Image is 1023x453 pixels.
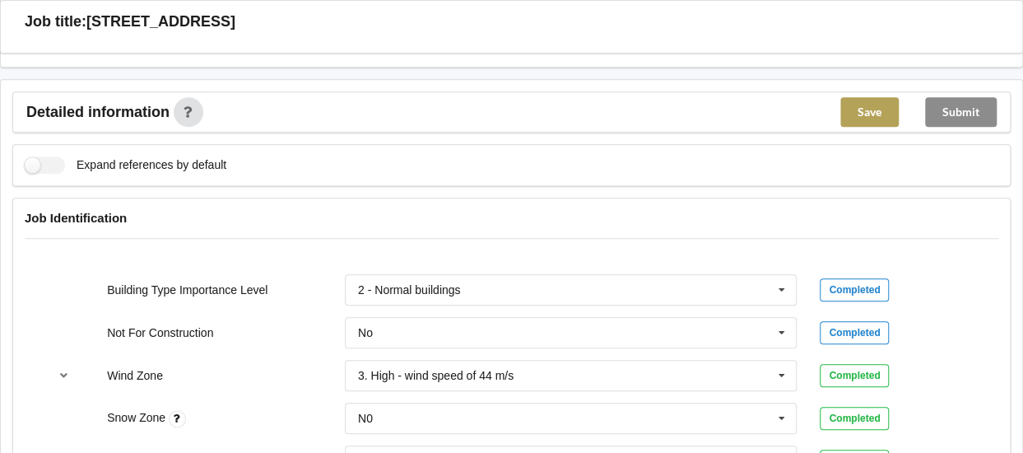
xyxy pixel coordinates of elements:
[820,364,889,387] div: Completed
[820,278,889,301] div: Completed
[107,369,163,382] label: Wind Zone
[25,210,998,226] h4: Job Identification
[820,321,889,344] div: Completed
[358,284,461,296] div: 2 - Normal buildings
[107,326,213,339] label: Not For Construction
[358,327,373,339] div: No
[48,361,80,390] button: reference-toggle
[25,12,86,31] h3: Job title:
[26,105,170,119] span: Detailed information
[86,12,235,31] h3: [STREET_ADDRESS]
[107,283,267,297] label: Building Type Importance Level
[107,411,169,424] label: Snow Zone
[840,97,899,127] button: Save
[358,413,373,424] div: N0
[25,156,226,174] label: Expand references by default
[358,370,514,381] div: 3. High - wind speed of 44 m/s
[820,407,889,430] div: Completed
